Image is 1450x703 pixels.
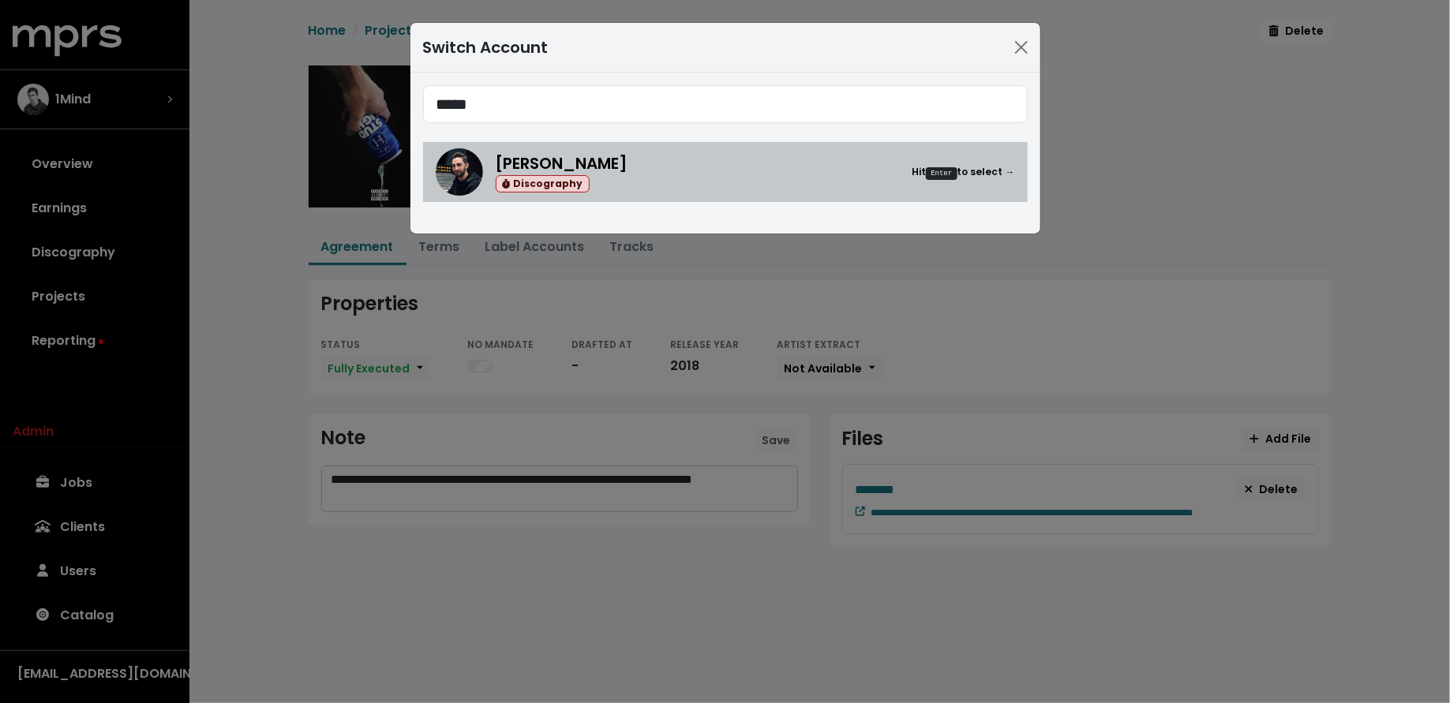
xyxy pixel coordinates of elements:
[423,36,549,59] div: Switch Account
[926,167,957,180] kbd: Enter
[423,142,1028,202] a: Jason Strong[PERSON_NAME] DiscographyHitEnterto select →
[436,148,483,196] img: Jason Strong
[496,175,590,193] span: Discography
[496,152,628,174] span: [PERSON_NAME]
[912,165,1014,180] small: Hit to select →
[423,85,1028,123] input: Search accounts
[1009,35,1034,60] button: Close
